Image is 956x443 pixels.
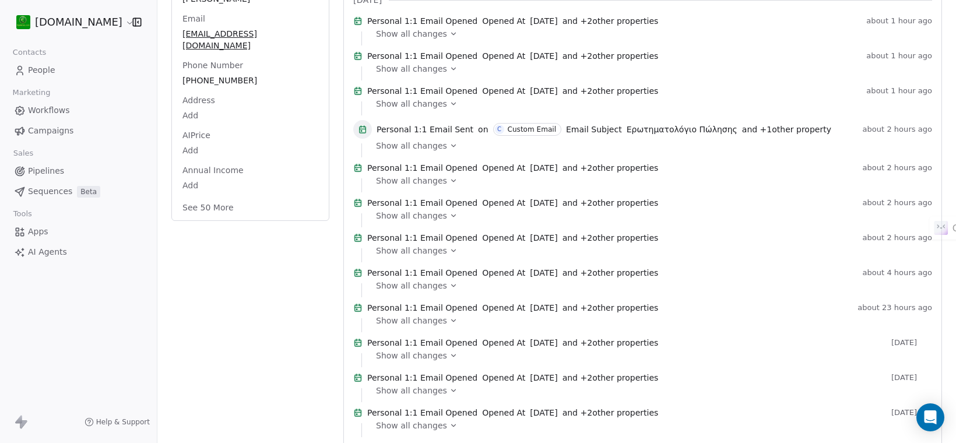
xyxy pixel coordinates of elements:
[863,233,932,242] span: about 2 hours ago
[376,28,447,40] span: Show all changes
[530,162,557,174] span: [DATE]
[28,165,64,177] span: Pipelines
[563,407,659,419] span: and + 2 other properties
[376,63,924,75] a: Show all changes
[376,210,924,221] a: Show all changes
[376,140,924,152] a: Show all changes
[563,267,659,279] span: and + 2 other properties
[863,163,932,173] span: about 2 hours ago
[8,205,37,223] span: Tools
[376,63,447,75] span: Show all changes
[367,407,477,419] span: Personal 1:1 Email Opened
[376,98,924,110] a: Show all changes
[482,302,525,314] span: Opened At
[482,232,525,244] span: Opened At
[482,337,525,349] span: Opened At
[376,210,447,221] span: Show all changes
[9,242,147,262] a: AI Agents
[14,12,124,32] button: [DOMAIN_NAME]
[9,161,147,181] a: Pipelines
[182,180,318,191] span: Add
[9,101,147,120] a: Workflows
[377,124,473,135] span: Personal 1:1 Email Sent
[175,197,241,218] button: See 50 More
[180,13,208,24] span: Email
[367,302,477,314] span: Personal 1:1 Email Opened
[35,15,122,30] span: [DOMAIN_NAME]
[28,246,67,258] span: AI Agents
[182,145,318,156] span: Add
[742,124,831,135] span: and + 1 other property
[482,407,525,419] span: Opened At
[916,403,944,431] div: Open Intercom Messenger
[9,222,147,241] a: Apps
[508,125,556,133] div: Custom Email
[367,50,477,62] span: Personal 1:1 Email Opened
[482,372,525,384] span: Opened At
[85,417,150,427] a: Help & Support
[563,197,659,209] span: and + 2 other properties
[376,350,924,361] a: Show all changes
[9,182,147,201] a: SequencesBeta
[857,303,932,312] span: about 23 hours ago
[563,372,659,384] span: and + 2 other properties
[367,267,477,279] span: Personal 1:1 Email Opened
[530,267,557,279] span: [DATE]
[376,315,924,326] a: Show all changes
[376,175,447,187] span: Show all changes
[376,280,447,291] span: Show all changes
[866,86,932,96] span: about 1 hour ago
[530,85,557,97] span: [DATE]
[863,125,932,134] span: about 2 hours ago
[530,232,557,244] span: [DATE]
[482,197,525,209] span: Opened At
[96,417,150,427] span: Help & Support
[367,162,477,174] span: Personal 1:1 Email Opened
[28,64,55,76] span: People
[376,175,924,187] a: Show all changes
[866,51,932,61] span: about 1 hour ago
[367,15,477,27] span: Personal 1:1 Email Opened
[8,84,55,101] span: Marketing
[376,28,924,40] a: Show all changes
[482,85,525,97] span: Opened At
[376,280,924,291] a: Show all changes
[530,50,557,62] span: [DATE]
[563,337,659,349] span: and + 2 other properties
[863,268,932,277] span: about 4 hours ago
[863,198,932,208] span: about 2 hours ago
[28,226,48,238] span: Apps
[866,16,932,26] span: about 1 hour ago
[563,302,659,314] span: and + 2 other properties
[9,121,147,140] a: Campaigns
[497,125,501,134] div: C
[28,104,70,117] span: Workflows
[180,94,217,106] span: Address
[28,185,72,198] span: Sequences
[376,385,447,396] span: Show all changes
[8,145,38,162] span: Sales
[376,350,447,361] span: Show all changes
[563,232,659,244] span: and + 2 other properties
[482,267,525,279] span: Opened At
[367,337,477,349] span: Personal 1:1 Email Opened
[376,245,924,256] a: Show all changes
[182,75,318,86] span: [PHONE_NUMBER]
[482,15,525,27] span: Opened At
[530,372,557,384] span: [DATE]
[482,50,525,62] span: Opened At
[9,61,147,80] a: People
[376,315,447,326] span: Show all changes
[563,50,659,62] span: and + 2 other properties
[180,59,245,71] span: Phone Number
[530,302,557,314] span: [DATE]
[566,124,622,135] span: Email Subject
[530,15,557,27] span: [DATE]
[182,110,318,121] span: Add
[563,162,659,174] span: and + 2 other properties
[367,85,477,97] span: Personal 1:1 Email Opened
[180,164,246,176] span: Annual Income
[8,44,51,61] span: Contacts
[367,372,477,384] span: Personal 1:1 Email Opened
[376,140,447,152] span: Show all changes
